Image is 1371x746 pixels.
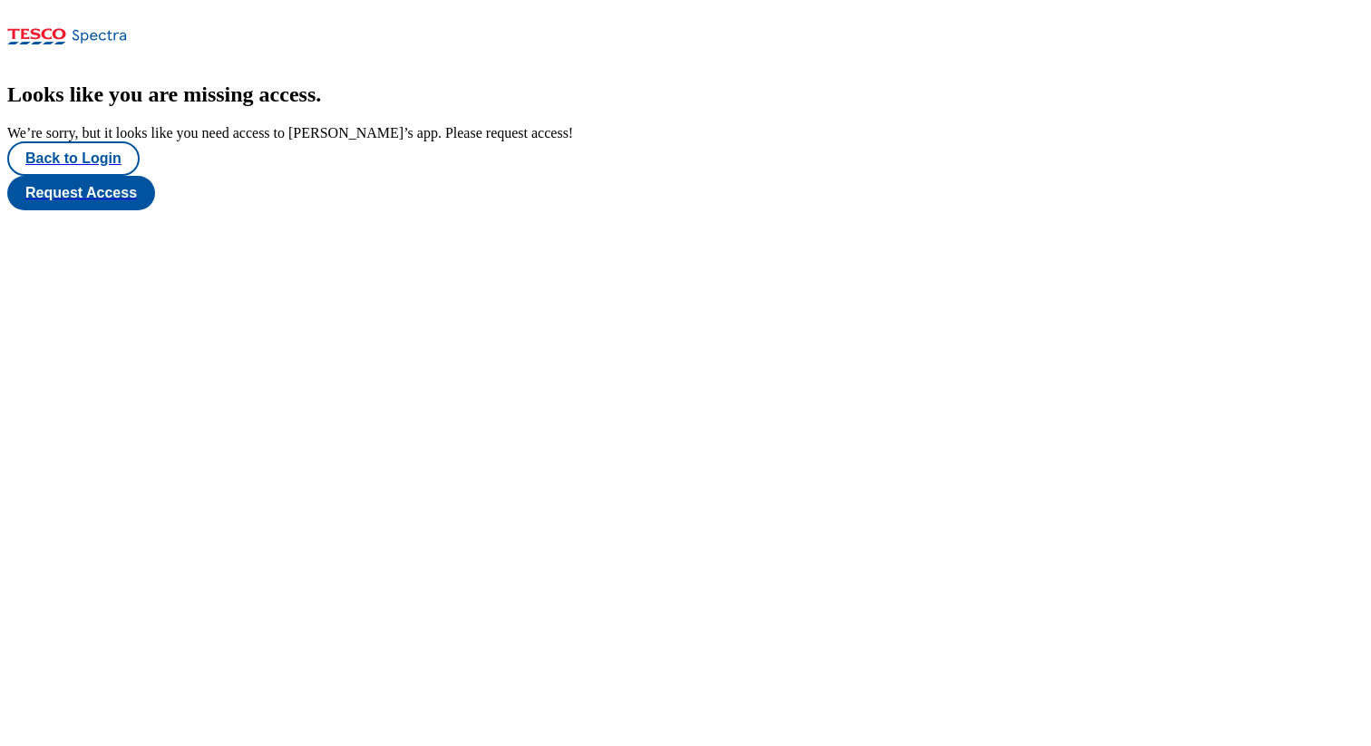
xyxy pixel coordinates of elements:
a: Request Access [7,176,1364,210]
button: Request Access [7,176,155,210]
a: Back to Login [7,141,1364,176]
button: Back to Login [7,141,140,176]
span: . [316,82,321,106]
h2: Looks like you are missing access [7,82,1364,107]
div: We’re sorry, but it looks like you need access to [PERSON_NAME]’s app. Please request access! [7,125,1364,141]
